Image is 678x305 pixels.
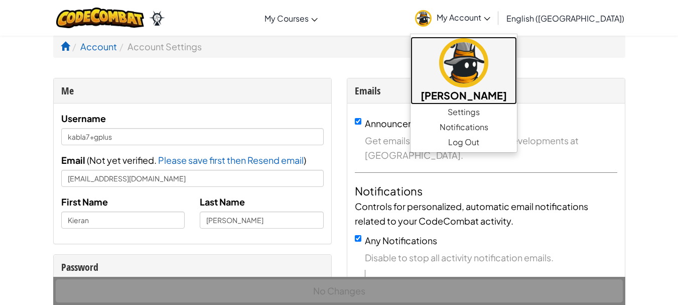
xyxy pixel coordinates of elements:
span: ) [304,154,306,166]
span: Get emails on the latest news and developments at [GEOGRAPHIC_DATA]. [365,133,617,162]
label: Username [61,111,106,126]
span: Controls for personalized, automatic email notifications related to your CodeCombat activity. [355,200,588,227]
a: Log Out [411,135,517,150]
span: ( [85,154,89,166]
span: Not yet verified. [89,154,158,166]
img: avatar [415,10,432,27]
div: Me [61,83,324,98]
img: CodeCombat logo [56,8,144,28]
a: English ([GEOGRAPHIC_DATA]) [501,5,629,32]
a: Account [80,41,117,52]
label: Job Opportunities [385,276,463,288]
span: My Account [437,12,490,23]
span: My Courses [264,13,309,24]
a: My Account [410,2,495,34]
label: First Name [61,194,108,209]
li: Account Settings [117,39,202,54]
div: Emails [355,83,617,98]
a: [PERSON_NAME] [411,37,517,105]
span: English ([GEOGRAPHIC_DATA]) [506,13,624,24]
h5: [PERSON_NAME] [421,87,507,103]
span: Notifications [440,121,488,133]
a: Settings [411,105,517,120]
span: Please save first then Resend email [158,154,304,166]
div: Password [61,260,324,274]
h4: Notifications [355,183,617,199]
a: Notifications [411,120,517,135]
span: Email [61,154,85,166]
a: My Courses [259,5,323,32]
label: Last Name [200,194,245,209]
label: Any Notifications [365,235,437,246]
label: Announcements [365,118,435,129]
img: Ozaria [149,11,165,26]
span: Disable to stop all activity notification emails. [365,250,617,265]
img: avatar [439,38,488,87]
